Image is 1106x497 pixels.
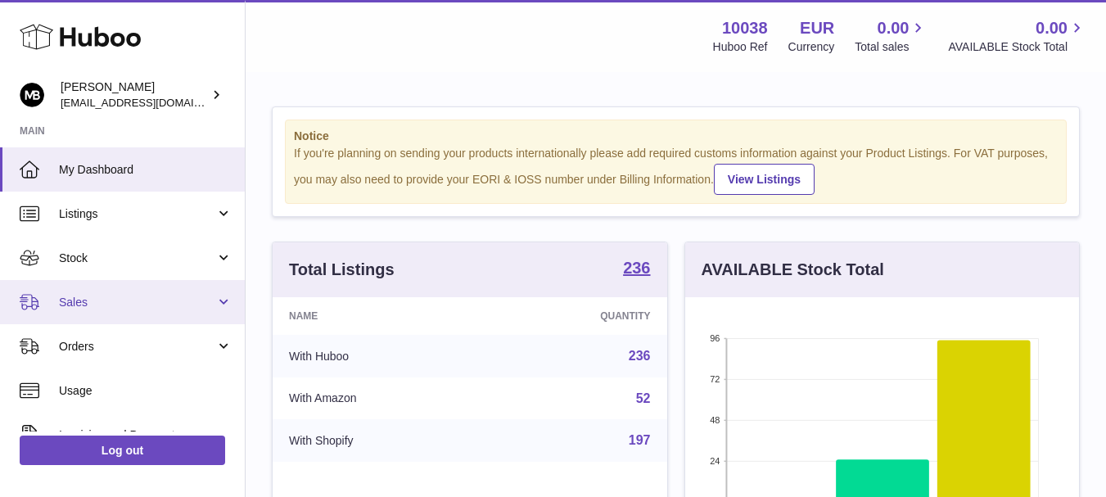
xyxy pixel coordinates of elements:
[20,436,225,465] a: Log out
[61,79,208,111] div: [PERSON_NAME]
[948,39,1086,55] span: AVAILABLE Stock Total
[800,17,834,39] strong: EUR
[1036,17,1068,39] span: 0.00
[59,339,215,355] span: Orders
[273,335,488,377] td: With Huboo
[714,164,815,195] a: View Listings
[61,96,241,109] span: [EMAIL_ADDRESS][DOMAIN_NAME]
[788,39,835,55] div: Currency
[629,433,651,447] a: 197
[710,415,720,425] text: 48
[948,17,1086,55] a: 0.00 AVAILABLE Stock Total
[710,333,720,343] text: 96
[713,39,768,55] div: Huboo Ref
[629,349,651,363] a: 236
[878,17,910,39] span: 0.00
[855,17,928,55] a: 0.00 Total sales
[59,427,215,443] span: Invoicing and Payments
[273,297,488,335] th: Name
[636,391,651,405] a: 52
[710,374,720,384] text: 72
[273,377,488,420] td: With Amazon
[59,295,215,310] span: Sales
[59,206,215,222] span: Listings
[273,419,488,462] td: With Shopify
[59,251,215,266] span: Stock
[488,297,666,335] th: Quantity
[710,456,720,466] text: 24
[855,39,928,55] span: Total sales
[20,83,44,107] img: hi@margotbardot.com
[289,259,395,281] h3: Total Listings
[722,17,768,39] strong: 10038
[294,129,1058,144] strong: Notice
[623,260,650,279] a: 236
[59,383,232,399] span: Usage
[702,259,884,281] h3: AVAILABLE Stock Total
[623,260,650,276] strong: 236
[59,162,232,178] span: My Dashboard
[294,146,1058,195] div: If you're planning on sending your products internationally please add required customs informati...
